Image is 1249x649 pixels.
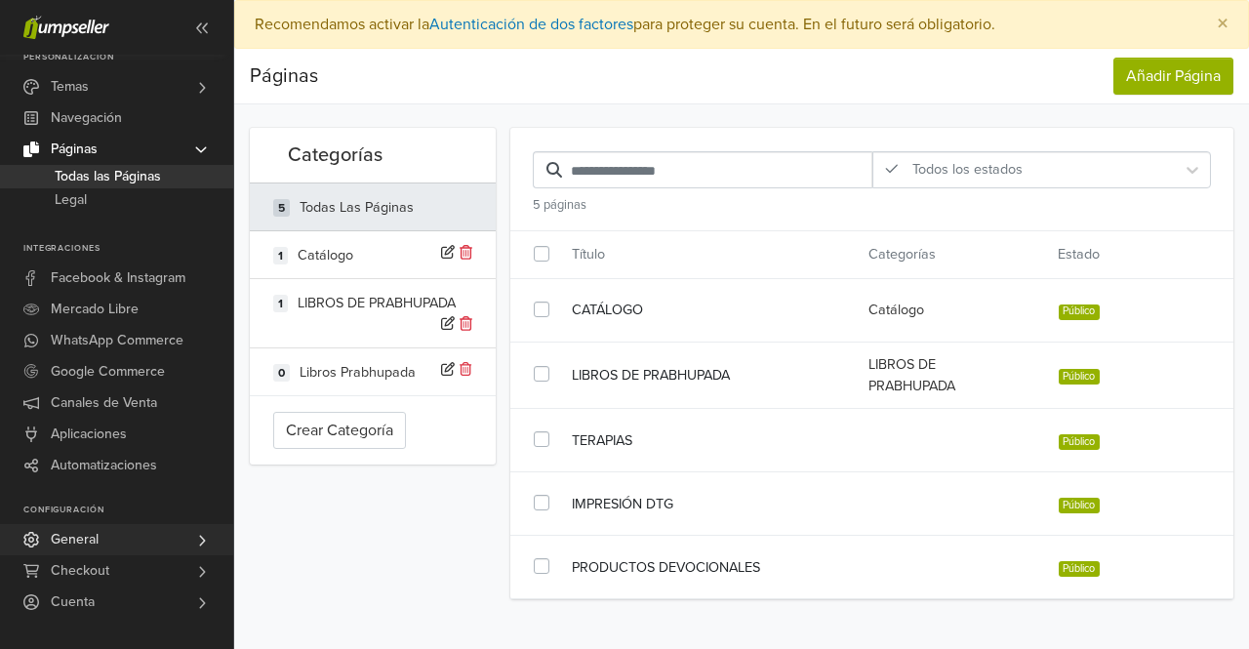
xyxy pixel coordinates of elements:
[23,52,233,63] p: Personalización
[429,15,633,34] a: Autenticación de dos factores
[1197,1,1248,48] button: Close
[273,247,288,264] span: 1
[883,159,1166,181] div: Todos los estados
[298,245,353,266] div: Catálogo
[1059,304,1100,320] span: Público
[298,295,456,311] a: LIBROS DE PRABHUPADA
[51,555,109,587] span: Checkout
[55,165,161,188] span: Todas las Páginas
[1059,561,1100,577] span: Público
[1023,244,1136,265] div: Estado
[55,188,87,212] span: Legal
[264,128,399,183] h5: Categorías
[572,430,839,452] a: TERAPIAS
[1059,369,1100,385] span: Público
[1113,58,1233,95] a: Añadir Página
[273,412,406,449] button: Crear Categoría
[51,524,99,555] span: General
[51,356,165,387] span: Google Commerce
[23,243,233,255] p: Integraciones
[1059,498,1100,513] span: Público
[854,300,1023,321] div: Catálogo
[273,199,290,217] span: 5
[51,450,157,481] span: Automatizaciones
[51,325,183,356] span: WhatsApp Commerce
[273,295,288,312] span: 1
[1217,10,1229,38] span: ×
[51,263,185,294] span: Facebook & Instagram
[51,294,139,325] span: Mercado Libre
[300,362,416,384] div: Libros Prabhupada
[298,247,353,264] a: Catálogo
[300,364,416,381] a: Libros Prabhupada
[572,365,839,386] a: LIBROS DE PRABHUPADA
[572,557,839,579] a: PRODUCTOS DEVOCIONALES
[51,419,127,450] span: Aplicaciones
[1059,434,1100,450] span: Público
[51,102,122,134] span: Navegación
[51,387,157,419] span: Canales de Venta
[300,199,414,216] a: Todas las Páginas
[51,134,98,165] span: Páginas
[572,244,854,265] div: Título
[51,71,89,102] span: Temas
[572,300,839,321] a: CATÁLOGO
[854,244,1023,265] div: Categorías
[300,197,414,219] div: Todas las Páginas
[51,587,95,618] span: Cuenta
[23,505,233,516] p: Configuración
[273,364,290,382] span: 0
[250,57,318,96] div: Páginas
[298,293,456,314] div: LIBROS DE PRABHUPADA
[572,494,839,515] a: IMPRESIÓN DTG
[533,197,586,213] span: 5 páginas
[854,354,1023,396] div: LIBROS DE PRABHUPADA
[273,419,406,438] a: Crear Categoría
